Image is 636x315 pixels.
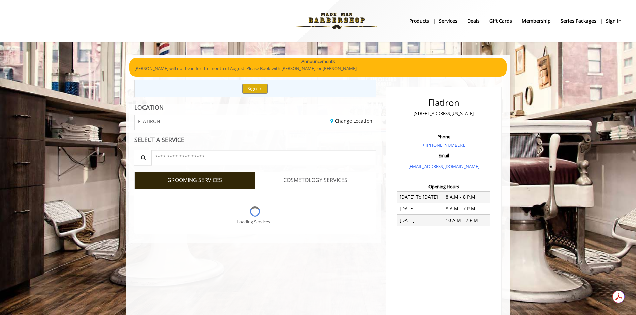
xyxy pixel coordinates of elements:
[283,176,347,185] span: COSMETOLOGY SERVICES
[134,65,502,72] p: [PERSON_NAME] will not be in for the month of August. Please Book with [PERSON_NAME], or [PERSON_...
[290,2,383,39] img: Made Man Barbershop logo
[394,110,494,117] p: [STREET_ADDRESS][US_STATE]
[522,17,551,25] b: Membership
[134,150,152,165] button: Service Search
[444,203,490,214] td: 8 A.M - 7 P.M
[422,142,465,148] a: + [PHONE_NUMBER].
[134,103,164,111] b: LOCATION
[561,17,596,25] b: Series packages
[444,191,490,203] td: 8 A.M - 8 P.M
[167,176,222,185] span: GROOMING SERVICES
[394,134,494,139] h3: Phone
[463,16,485,26] a: DealsDeals
[330,118,372,124] a: Change Location
[242,84,268,93] button: Sign In
[517,16,556,26] a: MembershipMembership
[134,137,376,143] div: SELECT A SERVICE
[397,191,444,203] td: [DATE] To [DATE]
[394,98,494,108] h2: Flatiron
[237,218,273,225] div: Loading Services...
[301,58,335,65] b: Announcements
[485,16,517,26] a: Gift cardsgift cards
[408,163,479,169] a: [EMAIL_ADDRESS][DOMAIN_NAME]
[409,17,429,25] b: products
[467,17,480,25] b: Deals
[434,16,463,26] a: ServicesServices
[134,189,376,234] div: Grooming services
[556,16,601,26] a: Series packagesSeries packages
[138,119,160,124] span: FLATIRON
[606,17,622,25] b: sign in
[444,214,490,226] td: 10 A.M - 7 P.M
[397,214,444,226] td: [DATE]
[392,184,496,189] h3: Opening Hours
[397,203,444,214] td: [DATE]
[601,16,626,26] a: sign insign in
[405,16,434,26] a: Productsproducts
[439,17,457,25] b: Services
[489,17,512,25] b: gift cards
[394,153,494,158] h3: Email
